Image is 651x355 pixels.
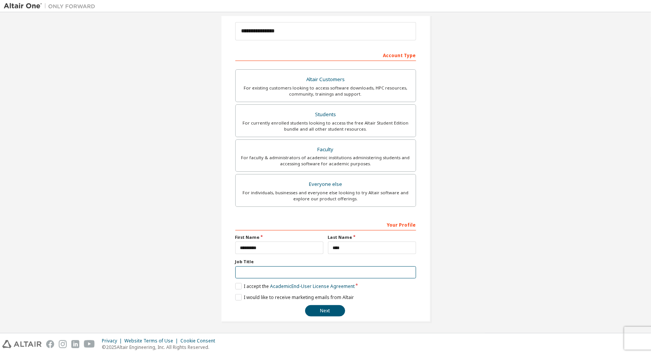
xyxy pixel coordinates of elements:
div: Students [240,109,411,120]
p: © 2025 Altair Engineering, Inc. All Rights Reserved. [102,344,220,350]
div: Cookie Consent [180,338,220,344]
label: Job Title [235,259,416,265]
label: Last Name [328,234,416,240]
img: youtube.svg [84,340,95,348]
div: Everyone else [240,179,411,190]
div: Privacy [102,338,124,344]
div: For individuals, businesses and everyone else looking to try Altair software and explore our prod... [240,190,411,202]
label: First Name [235,234,323,240]
button: Next [305,305,345,317]
a: Academic End-User License Agreement [270,283,355,289]
img: facebook.svg [46,340,54,348]
label: I accept the [235,283,355,289]
div: For currently enrolled students looking to access the free Altair Student Edition bundle and all ... [240,120,411,132]
img: altair_logo.svg [2,340,42,348]
div: Your Profile [235,218,416,230]
div: For faculty & administrators of academic institutions administering students and accessing softwa... [240,155,411,167]
div: Altair Customers [240,74,411,85]
img: linkedin.svg [71,340,79,348]
label: I would like to receive marketing emails from Altair [235,294,354,301]
div: For existing customers looking to access software downloads, HPC resources, community, trainings ... [240,85,411,97]
div: Website Terms of Use [124,338,180,344]
div: Faculty [240,144,411,155]
img: instagram.svg [59,340,67,348]
img: Altair One [4,2,99,10]
div: Account Type [235,49,416,61]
